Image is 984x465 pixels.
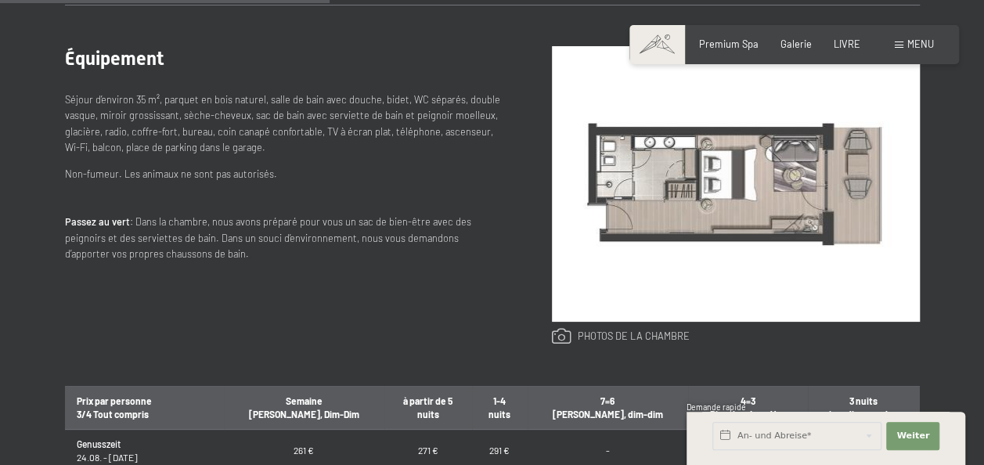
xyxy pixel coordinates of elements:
p: : Dans la chambre, nous avons préparé pour vous un sac de bien-être avec des peignoirs et des ser... [65,214,502,261]
th: Prix par personne 3/4 Tout compris [65,387,224,430]
th: 7=6 [PERSON_NAME], dim-dim [528,387,688,430]
th: Semaine [PERSON_NAME], Dim-Dim [224,387,384,430]
strong: Genusszeit [77,438,121,449]
button: Weiter [886,422,939,450]
span: Demande rapide [687,402,746,412]
th: à partir de 5 nuits [384,387,472,430]
th: 1-4 nuits [472,387,528,430]
a: Premium Spa [699,38,759,50]
font: Séjour d’environ 35 m², parquet en bois naturel, salle de bain avec douche, bidet, WC séparés, do... [65,93,500,153]
th: 4=3 Dim-Jeu, Lun-Ven [688,387,808,430]
img: Junior [552,46,920,322]
a: LIVRE [834,38,860,50]
font: Non-fumeur. Les animaux ne sont pas autorisés. [65,168,277,180]
span: Équipement [65,48,164,70]
span: Weiter [896,430,929,442]
th: 3 nuits jeu-dim, ven-lun [808,387,920,430]
strong: Passez au vert [65,215,130,228]
a: Galerie [780,38,812,50]
span: Menu [907,38,934,50]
